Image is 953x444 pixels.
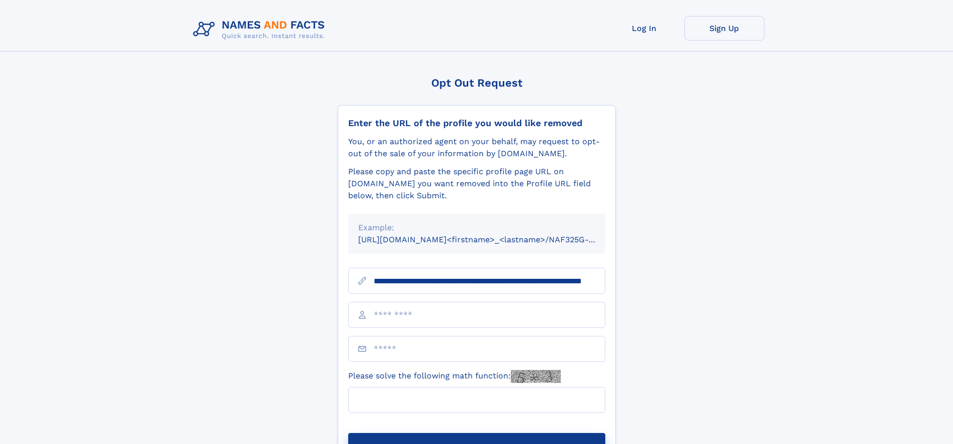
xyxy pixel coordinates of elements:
[189,16,333,43] img: Logo Names and Facts
[358,222,595,234] div: Example:
[348,136,605,160] div: You, or an authorized agent on your behalf, may request to opt-out of the sale of your informatio...
[348,166,605,202] div: Please copy and paste the specific profile page URL on [DOMAIN_NAME] you want removed into the Pr...
[338,77,616,89] div: Opt Out Request
[684,16,764,41] a: Sign Up
[358,235,624,244] small: [URL][DOMAIN_NAME]<firstname>_<lastname>/NAF325G-xxxxxxxx
[348,118,605,129] div: Enter the URL of the profile you would like removed
[348,370,561,383] label: Please solve the following math function:
[604,16,684,41] a: Log In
